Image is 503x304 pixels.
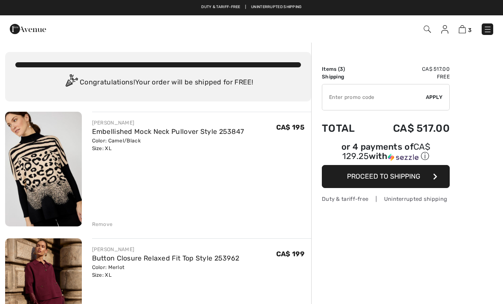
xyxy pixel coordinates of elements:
[15,74,301,91] div: Congratulations! Your order will be shipped for FREE!
[5,112,82,226] img: Embellished Mock Neck Pullover Style 253847
[322,84,426,110] input: Promo code
[322,73,369,81] td: Shipping
[322,143,450,162] div: or 4 payments of with
[92,119,244,127] div: [PERSON_NAME]
[276,250,304,258] span: CA$ 199
[92,254,240,262] a: Button Closure Relaxed Fit Top Style 253962
[92,246,240,253] div: [PERSON_NAME]
[92,127,244,136] a: Embellished Mock Neck Pullover Style 253847
[459,24,471,34] a: 3
[468,27,471,33] span: 3
[10,20,46,38] img: 1ère Avenue
[322,143,450,165] div: or 4 payments ofCA$ 129.25withSezzle Click to learn more about Sezzle
[342,142,430,161] span: CA$ 129.25
[347,172,420,180] span: Proceed to Shipping
[369,65,450,73] td: CA$ 517.00
[92,137,244,152] div: Color: Camel/Black Size: XL
[92,220,113,228] div: Remove
[369,114,450,143] td: CA$ 517.00
[424,26,431,33] img: Search
[340,66,343,72] span: 3
[459,25,466,33] img: Shopping Bag
[388,153,419,161] img: Sezzle
[369,73,450,81] td: Free
[322,114,369,143] td: Total
[441,25,448,34] img: My Info
[322,195,450,203] div: Duty & tariff-free | Uninterrupted shipping
[92,263,240,279] div: Color: Merlot Size: XL
[276,123,304,131] span: CA$ 195
[10,24,46,32] a: 1ère Avenue
[322,165,450,188] button: Proceed to Shipping
[63,74,80,91] img: Congratulation2.svg
[426,93,443,101] span: Apply
[322,65,369,73] td: Items ( )
[483,25,492,34] img: Menu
